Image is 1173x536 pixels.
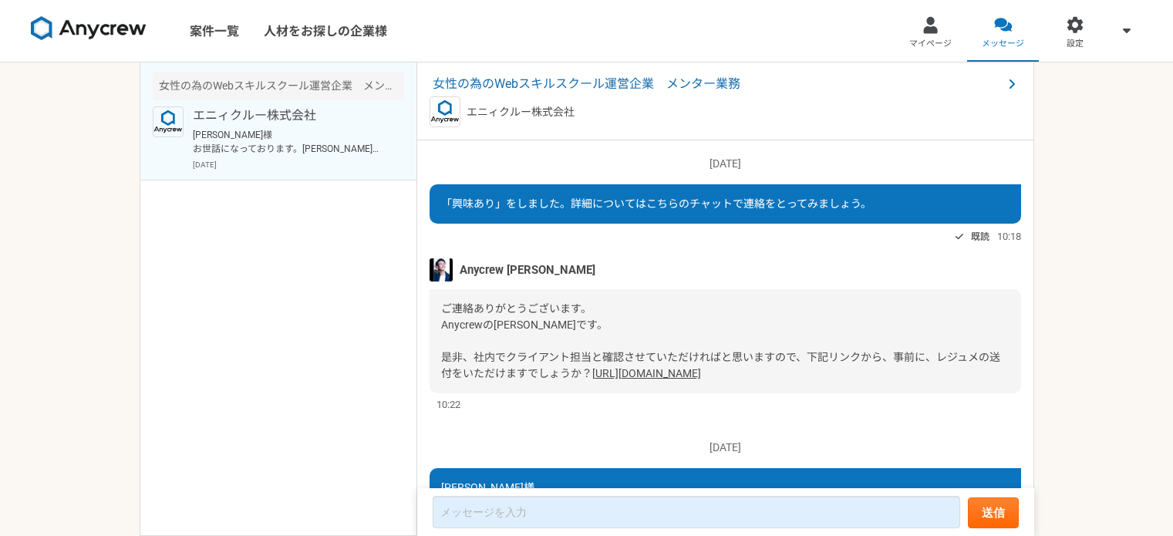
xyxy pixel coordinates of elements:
[193,159,404,170] p: [DATE]
[31,16,147,41] img: 8DqYSo04kwAAAAASUVORK5CYII=
[433,75,1003,93] span: 女性の為のWebスキルスクール運営企業 メンター業務
[437,397,460,412] span: 10:22
[441,197,871,210] span: 「興味あり」をしました。詳細についてはこちらのチャットで連絡をとってみましょう。
[430,96,460,127] img: logo_text_blue_01.png
[193,106,383,125] p: エニィクルー株式会社
[430,440,1021,456] p: [DATE]
[909,38,952,50] span: マイページ
[592,367,701,379] a: [URL][DOMAIN_NAME]
[467,104,575,120] p: エニィクルー株式会社
[982,38,1024,50] span: メッセージ
[968,497,1019,528] button: 送信
[441,302,1000,379] span: ご連絡ありがとうございます。 Anycrewの[PERSON_NAME]です。 是非、社内でクライアント担当と確認させていただければと思いますので、下記リンクから、事前に、レジュメの送付をいただ...
[153,72,404,100] div: 女性の為のWebスキルスクール運営企業 メンター業務
[430,156,1021,172] p: [DATE]
[997,229,1021,244] span: 10:18
[153,106,184,137] img: logo_text_blue_01.png
[460,261,595,278] span: Anycrew [PERSON_NAME]
[193,128,383,156] p: [PERSON_NAME]様 お世話になっております。[PERSON_NAME]と[PERSON_NAME]。 返信が遅くなり、失礼いたしました。 先ほどレジュメをお送りいたしました。 ご確認い...
[1067,38,1084,50] span: 設定
[971,228,989,246] span: 既読
[430,258,453,281] img: S__5267474.jpg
